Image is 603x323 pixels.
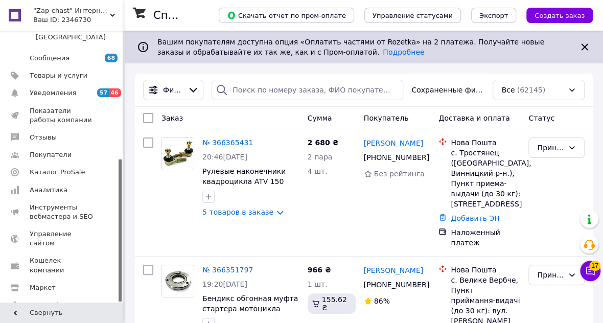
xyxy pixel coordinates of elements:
span: 2 680 ₴ [308,139,339,147]
input: Поиск по номеру заказа, ФИО покупателя, номеру телефона, Email, номеру накладной [212,80,403,100]
span: 2 пара [308,153,333,161]
a: Подробнее [383,48,424,56]
span: 57 [97,88,109,97]
span: Сумма [308,114,332,122]
span: 0 [116,24,120,42]
span: 966 ₴ [308,266,331,274]
span: [PHONE_NUMBER] [364,281,429,289]
span: Заказ [161,114,183,122]
a: Создать заказ [516,11,593,19]
div: Наложенный платеж [451,227,520,248]
a: Добавить ЭН [451,214,499,222]
span: 20:46[DATE] [202,153,247,161]
div: Нова Пошта [451,265,520,275]
a: [PERSON_NAME] [364,265,423,275]
button: Экспорт [471,8,516,23]
span: Сообщения [30,54,69,63]
span: 17 [589,258,600,268]
span: Доставка и оплата [438,114,509,122]
span: Кошелек компании [30,256,95,274]
span: Сохраненные фильтры: [411,85,484,95]
span: Экспорт [479,12,508,19]
span: Вашим покупателям доступна опция «Оплатить частями от Rozetka» на 2 платежа. Получайте новые зака... [157,38,544,56]
span: Инструменты вебмастера и SEO [30,203,95,221]
div: Принят [537,269,564,281]
span: Управление сайтом [30,229,95,248]
span: "Zap-chast" Интернет магазин. Запчасти для квадроциклов [33,6,110,15]
span: Без рейтинга [374,170,425,178]
span: Товары и услуги [30,71,87,80]
span: Заказы из [GEOGRAPHIC_DATA] [36,24,116,42]
span: 68 [105,54,118,62]
button: Скачать отчет по пром-оплате [219,8,354,23]
span: Покупатели [30,150,72,159]
a: 5 товаров в заказе [202,208,273,216]
a: [PERSON_NAME] [364,138,423,148]
span: Маркет [30,283,56,292]
img: Фото товару [162,138,194,170]
div: Нова Пошта [451,137,520,148]
a: Фото товару [161,265,194,297]
button: Создать заказ [526,8,593,23]
span: Все [501,85,515,95]
a: № 366365431 [202,139,253,147]
div: Принят [537,142,564,153]
span: Настройки [30,301,67,310]
span: Скачать отчет по пром-оплате [227,11,346,20]
div: Ваш ID: 2346730 [33,15,123,25]
span: (62145) [517,86,545,94]
span: Фильтры [163,85,183,95]
a: № 366351797 [202,266,253,274]
h1: Список заказов [153,9,241,21]
button: Чат с покупателем17 [580,261,600,281]
img: Фото товару [162,265,194,297]
a: Бендикс обгонная муфта стартера мотоцикла TEKKEN 250 166FMM [202,294,298,323]
span: 86% [374,297,390,305]
div: с. Тростянец ([GEOGRAPHIC_DATA], Винницкий р-н.), Пункт приема-выдачи (до 30 кг): [STREET_ADDRESS] [451,148,520,209]
span: Покупатель [364,114,409,122]
span: 46 [109,88,121,97]
span: 4 шт. [308,167,328,175]
a: Рулевые наконечники квадроцикла ATV 150 200 250 300 500 10 12 пара [202,167,287,206]
span: Аналитика [30,186,67,195]
span: Уведомления [30,88,76,98]
a: Фото товару [161,137,194,170]
span: Создать заказ [535,12,585,19]
span: Отзывы [30,133,57,142]
span: Каталог ProSale [30,168,85,177]
span: [PHONE_NUMBER] [364,153,429,161]
button: Управление статусами [364,8,461,23]
span: 1 шт. [308,280,328,288]
span: Управление статусами [373,12,453,19]
span: Показатели работы компании [30,106,95,125]
div: 155.62 ₴ [308,293,356,314]
span: 19:20[DATE] [202,280,247,288]
span: Статус [528,114,554,122]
